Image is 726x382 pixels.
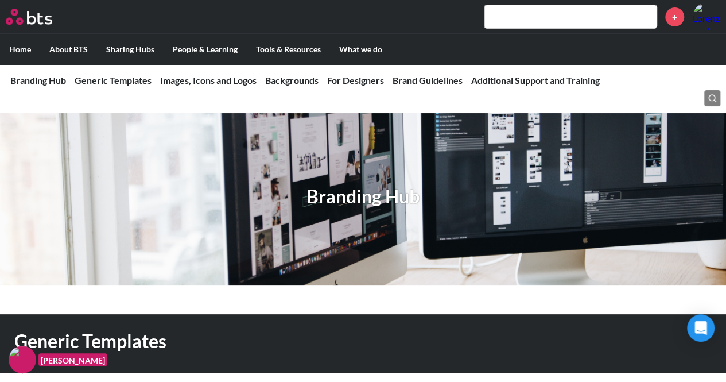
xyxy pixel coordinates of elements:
label: Tools & Resources [247,34,330,64]
label: People & Learning [164,34,247,64]
img: F [9,346,36,373]
label: Sharing Hubs [97,34,164,64]
label: What we do [330,34,391,64]
a: Go home [6,9,73,25]
a: Profile [693,3,720,30]
a: Backgrounds [265,75,319,86]
a: Branding Hub [10,75,66,86]
a: Additional Support and Training [471,75,600,86]
a: Images, Icons and Logos [160,75,257,86]
h1: Branding Hub [306,184,420,210]
a: Generic Templates [75,75,152,86]
a: Brand Guidelines [393,75,463,86]
a: For Designers [327,75,384,86]
div: Open Intercom Messenger [687,314,715,342]
h1: Generic Templates [14,329,502,354]
label: About BTS [40,34,97,64]
img: BTS Logo [6,9,52,25]
img: Lorenzo Andretti [693,3,720,30]
figcaption: [PERSON_NAME] [38,353,107,366]
a: + [665,7,684,26]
